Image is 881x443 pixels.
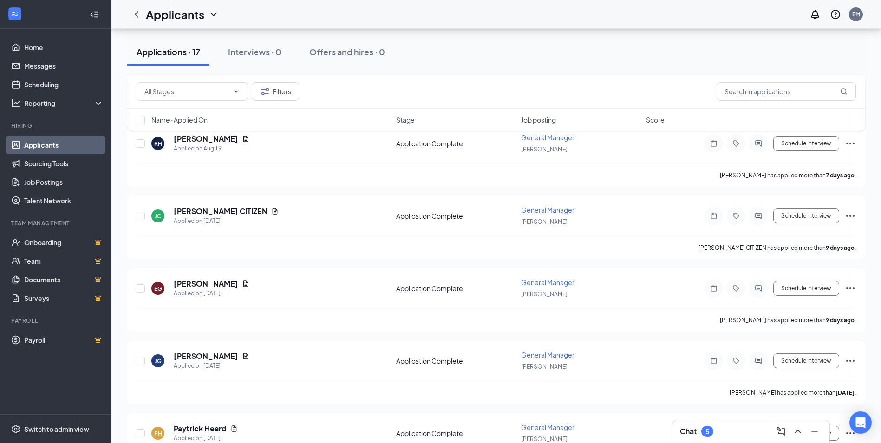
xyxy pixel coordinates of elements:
[720,316,856,324] p: [PERSON_NAME] has applied more than .
[731,140,742,147] svg: Tag
[521,436,568,443] span: [PERSON_NAME]
[24,233,104,252] a: OnboardingCrown
[845,210,856,221] svg: Ellipses
[24,98,104,108] div: Reporting
[708,212,719,220] svg: Note
[396,356,516,365] div: Application Complete
[680,426,697,436] h3: Chat
[154,430,162,437] div: PH
[396,139,516,148] div: Application Complete
[521,351,574,359] span: General Manager
[309,46,385,58] div: Offers and hires · 0
[233,88,240,95] svg: ChevronDown
[708,357,719,365] svg: Note
[845,355,856,366] svg: Ellipses
[720,171,856,179] p: [PERSON_NAME] has applied more than .
[24,75,104,94] a: Scheduling
[11,219,102,227] div: Team Management
[90,10,99,19] svg: Collapse
[396,211,516,221] div: Application Complete
[731,212,742,220] svg: Tag
[174,144,249,153] div: Applied on Aug 19
[753,212,764,220] svg: ActiveChat
[174,434,238,443] div: Applied on [DATE]
[24,424,89,434] div: Switch to admin view
[144,86,229,97] input: All Stages
[24,252,104,270] a: TeamCrown
[10,9,20,19] svg: WorkstreamLogo
[174,216,279,226] div: Applied on [DATE]
[521,115,556,124] span: Job posting
[521,291,568,298] span: [PERSON_NAME]
[646,115,665,124] span: Score
[773,353,839,368] button: Schedule Interview
[174,206,268,216] h5: [PERSON_NAME] CITIZEN
[24,331,104,349] a: PayrollCrown
[396,115,415,124] span: Stage
[773,281,839,296] button: Schedule Interview
[271,208,279,215] svg: Document
[151,115,208,124] span: Name · Applied On
[790,424,805,439] button: ChevronUp
[521,146,568,153] span: [PERSON_NAME]
[24,270,104,289] a: DocumentsCrown
[845,428,856,439] svg: Ellipses
[773,208,839,223] button: Schedule Interview
[521,218,568,225] span: [PERSON_NAME]
[521,278,574,287] span: General Manager
[852,10,860,18] div: EM
[773,136,839,151] button: Schedule Interview
[24,154,104,173] a: Sourcing Tools
[753,357,764,365] svg: ActiveChat
[24,173,104,191] a: Job Postings
[396,284,516,293] div: Application Complete
[708,140,719,147] svg: Note
[174,423,227,434] h5: Paytrick Heard
[137,46,200,58] div: Applications · 17
[826,244,855,251] b: 9 days ago
[174,279,238,289] h5: [PERSON_NAME]
[845,138,856,149] svg: Ellipses
[11,98,20,108] svg: Analysis
[705,428,709,436] div: 5
[840,88,848,95] svg: MagnifyingGlass
[11,122,102,130] div: Hiring
[776,426,787,437] svg: ComposeMessage
[826,172,855,179] b: 7 days ago
[155,212,161,220] div: JC
[731,357,742,365] svg: Tag
[230,425,238,432] svg: Document
[849,411,872,434] div: Open Intercom Messenger
[24,289,104,307] a: SurveysCrown
[154,140,162,148] div: RH
[521,423,574,431] span: General Manager
[11,424,20,434] svg: Settings
[24,191,104,210] a: Talent Network
[24,136,104,154] a: Applicants
[753,285,764,292] svg: ActiveChat
[792,426,803,437] svg: ChevronUp
[242,280,249,287] svg: Document
[830,9,841,20] svg: QuestionInfo
[521,206,574,214] span: General Manager
[11,317,102,325] div: Payroll
[698,244,856,252] p: [PERSON_NAME] CITIZEN has applied more than .
[252,82,299,101] button: Filter Filters
[24,38,104,57] a: Home
[154,285,162,293] div: EG
[260,86,271,97] svg: Filter
[228,46,281,58] div: Interviews · 0
[845,283,856,294] svg: Ellipses
[753,140,764,147] svg: ActiveChat
[730,389,856,397] p: [PERSON_NAME] has applied more than .
[174,351,238,361] h5: [PERSON_NAME]
[521,363,568,370] span: [PERSON_NAME]
[396,429,516,438] div: Application Complete
[131,9,142,20] svg: ChevronLeft
[174,361,249,371] div: Applied on [DATE]
[835,389,855,396] b: [DATE]
[809,9,821,20] svg: Notifications
[731,285,742,292] svg: Tag
[146,7,204,22] h1: Applicants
